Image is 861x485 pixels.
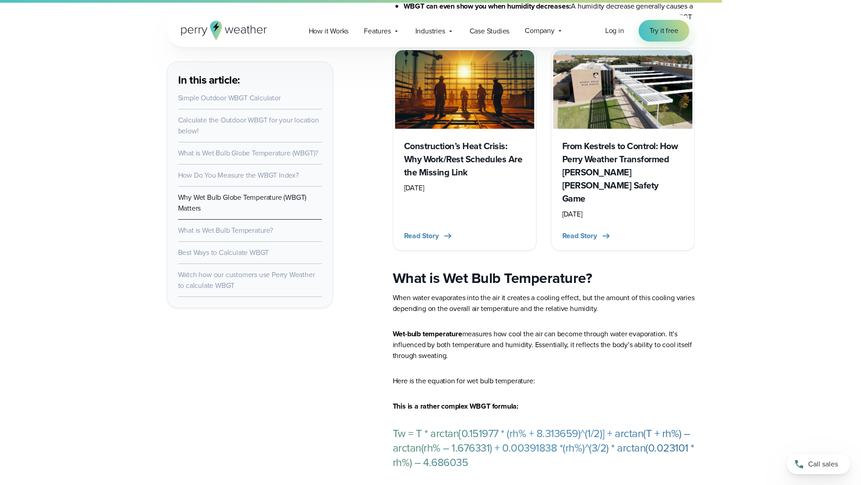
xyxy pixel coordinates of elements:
[639,20,689,42] a: Try it free
[393,48,536,250] a: construction site heat stress Construction’s Heat Crisis: Why Work/Rest Schedules Are the Missing...
[178,225,273,235] a: What is Wet Bulb Temperature?
[393,401,518,411] strong: This is a rather complex WBGT formula:
[178,73,322,87] h3: In this article:
[178,269,315,291] a: Watch how our customers use Perry Weather to calculate WBGT
[462,22,518,40] a: Case Studies
[649,25,678,36] span: Try it free
[415,26,445,37] span: Industries
[404,183,525,193] div: [DATE]
[562,209,683,220] div: [DATE]
[551,48,695,250] a: Bishop Lynch High School From Kestrels to Control: How Perry Weather Transformed [PERSON_NAME] [P...
[393,329,462,339] strong: Wet-bulb temperature
[178,115,319,136] a: Calculate the Outdoor WBGT for your location below!
[562,231,597,241] span: Read Story
[605,25,624,36] a: Log in
[393,48,695,250] div: slideshow
[178,93,281,103] a: Simple Outdoor WBGT Calculator
[178,192,307,213] a: Why Wet Bulb Globe Temperature (WBGT) Matters
[404,1,571,11] strong: WBGT can even show you when humidity decreases:
[562,140,683,205] h3: From Kestrels to Control: How Perry Weather Transformed [PERSON_NAME] [PERSON_NAME] Safety Game
[404,231,439,241] span: Read Story
[393,267,593,289] strong: What is Wet Bulb Temperature?
[395,50,534,128] img: construction site heat stress
[562,231,612,241] button: Read Story
[553,50,692,128] img: Bishop Lynch High School
[393,376,695,386] p: Here is the equation for wet bulb temperature:
[364,26,391,37] span: Features
[393,426,695,470] p: Tw = T * arctan[0.151977 * (rh% + 8.313659)^(1/2)] + arctan(T + rh%) – arctan(rh% – 1.676331) + 0...
[470,26,510,37] span: Case Studies
[404,140,525,179] h3: Construction’s Heat Crisis: Why Work/Rest Schedules Are the Missing Link
[178,148,319,158] a: What is Wet Bulb Globe Temperature (WBGT)?
[393,329,695,361] p: measures how cool the air can become through water evaporation. It’s influenced by both temperatu...
[178,247,269,258] a: Best Ways to Calculate WBGT
[404,1,695,33] li: A humidity decrease generally causes a rise in temperature, which is perfect for snowmakers. Ther...
[525,25,555,36] span: Company
[808,459,838,470] span: Call sales
[301,22,357,40] a: How it Works
[404,231,453,241] button: Read Story
[178,170,299,180] a: How Do You Measure the WBGT Index?
[309,26,349,37] span: How it Works
[787,454,850,474] a: Call sales
[393,292,695,314] p: When water evaporates into the air it creates a cooling effect, but the amount of this cooling va...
